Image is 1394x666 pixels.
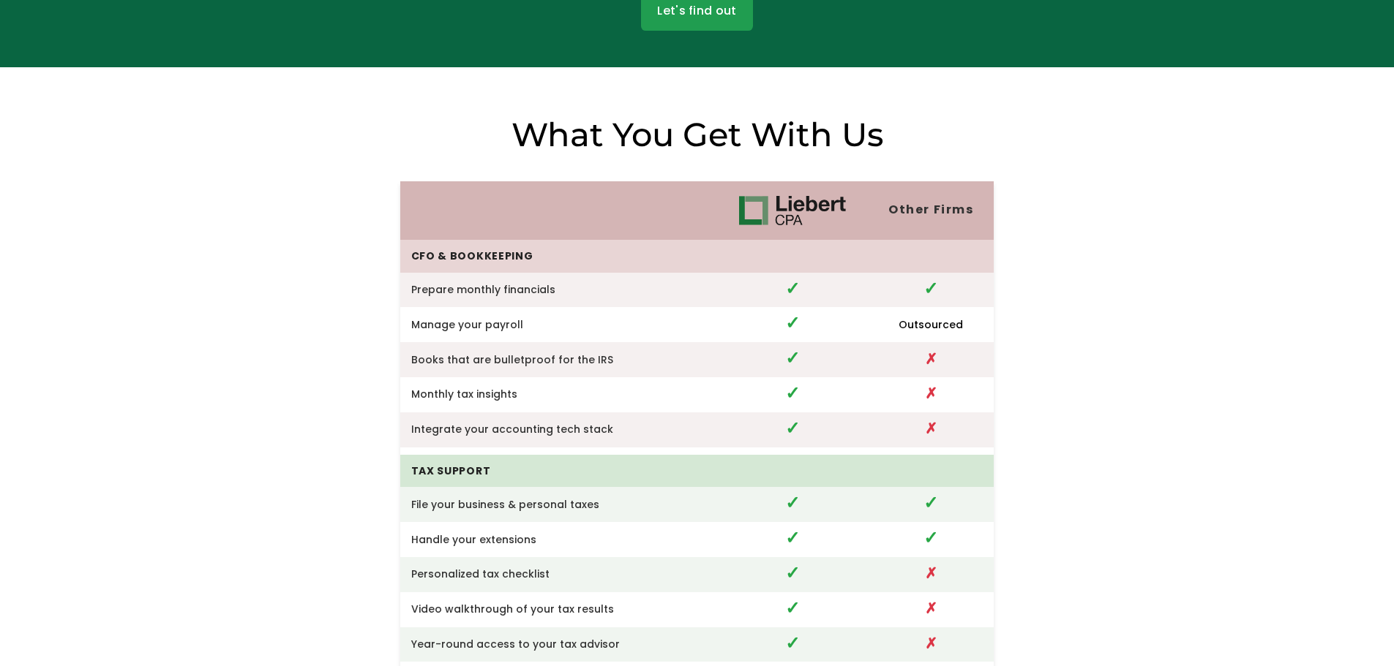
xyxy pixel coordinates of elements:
[868,181,994,240] th: Other Firms
[400,113,994,156] h2: What You Get With Us
[925,563,937,583] span: ✗
[925,633,937,654] span: ✗
[400,592,717,627] td: Video walkthrough of your tax results
[925,598,937,618] span: ✗
[400,412,717,447] td: Integrate your accounting tech stack
[925,349,937,369] span: ✗
[785,311,800,335] span: ✓
[400,240,717,273] td: CFO & Bookkeeping
[785,561,800,585] span: ✓
[739,196,846,225] img: Liebert CPA
[785,491,800,515] span: ✓
[785,631,800,655] span: ✓
[785,526,800,550] span: ✓
[785,276,800,300] span: ✓
[785,596,800,620] span: ✓
[400,557,717,592] td: Personalized tax checklist
[400,307,717,342] td: Manage your payroll
[923,526,938,550] span: ✓
[400,455,717,488] td: Tax Support
[785,416,800,440] span: ✓
[925,418,937,439] span: ✗
[923,276,938,300] span: ✓
[925,383,937,404] span: ✗
[400,627,717,662] td: Year-round access to your tax advisor
[400,487,717,522] td: File your business & personal taxes
[868,307,994,342] td: Outsourced
[923,491,938,515] span: ✓
[400,377,717,412] td: Monthly tax insights
[785,381,800,405] span: ✓
[785,346,800,370] span: ✓
[400,273,717,308] td: Prepare monthly financials
[400,522,717,557] td: Handle your extensions
[400,342,717,377] td: Books that are bulletproof for the IRS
